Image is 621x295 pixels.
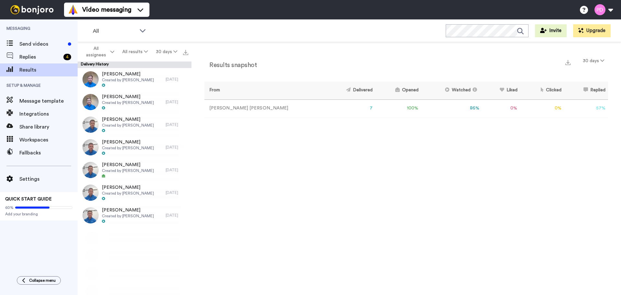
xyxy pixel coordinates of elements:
span: Replies [19,53,61,61]
button: All assignees [79,43,118,61]
img: export.svg [183,50,188,55]
span: [PERSON_NAME] [102,184,154,191]
th: Watched [421,82,482,99]
div: [DATE] [166,99,188,105]
span: 60% [5,205,14,210]
span: [PERSON_NAME] [102,71,154,77]
div: [DATE] [166,77,188,82]
span: Created by [PERSON_NAME] [102,100,154,105]
span: Fallbacks [19,149,78,157]
button: 30 days [152,46,181,58]
span: Video messaging [82,5,131,14]
a: [PERSON_NAME]Created by [PERSON_NAME][DATE] [78,68,191,91]
span: Share library [19,123,78,131]
span: Created by [PERSON_NAME] [102,145,154,151]
span: Results [19,66,78,74]
span: Workspaces [19,136,78,144]
span: QUICK START GUIDE [5,197,52,201]
button: Export a summary of each team member’s results that match this filter now. [563,57,572,67]
span: Created by [PERSON_NAME] [102,191,154,196]
span: [PERSON_NAME] [102,162,154,168]
td: 57 % [564,99,608,117]
h2: Results snapshot [204,62,257,69]
a: [PERSON_NAME]Created by [PERSON_NAME][DATE] [78,136,191,159]
td: 0 % [520,99,564,117]
span: Created by [PERSON_NAME] [102,168,154,173]
img: vm-color.svg [68,5,78,15]
img: 50673a84-f121-492a-946c-714ba56d8ce0-thumb.jpg [82,94,99,110]
img: bj-logo-header-white.svg [8,5,56,14]
div: [DATE] [166,167,188,173]
img: export.svg [565,60,571,65]
span: Send videos [19,40,65,48]
th: Replied [564,82,608,99]
button: Invite [535,24,567,37]
button: Collapse menu [17,276,61,285]
span: Settings [19,175,78,183]
span: [PERSON_NAME] [102,139,154,145]
span: Created by [PERSON_NAME] [102,123,154,128]
img: 9a919970-aaaa-4539-8882-32e36dc5a701-thumb.jpg [82,139,99,155]
img: 73fb4b60-f0d9-42a7-bde3-24ad1601c156-thumb.jpg [82,185,99,201]
div: Delivery History [78,62,191,68]
button: Upgrade [573,24,611,37]
span: [PERSON_NAME] [102,116,154,123]
div: [DATE] [166,213,188,218]
div: [DATE] [166,122,188,127]
img: b9d765f9-c405-442f-a28d-b946b6605036-thumb.jpg [82,207,99,223]
a: [PERSON_NAME]Created by [PERSON_NAME][DATE] [78,159,191,181]
span: Integrations [19,110,78,118]
span: All assignees [83,45,109,58]
span: Add your branding [5,211,72,217]
button: All results [118,46,152,58]
img: cfe07a32-b687-4312-b4c8-857d2001934b-thumb.jpg [82,162,99,178]
a: [PERSON_NAME]Created by [PERSON_NAME][DATE] [78,91,191,113]
div: [DATE] [166,190,188,195]
a: [PERSON_NAME]Created by [PERSON_NAME][DATE] [78,204,191,227]
td: 100 % [375,99,421,117]
td: 86 % [421,99,482,117]
th: From [204,82,325,99]
button: 30 days [579,55,608,67]
div: 4 [63,54,71,60]
button: Export all results that match these filters now. [181,47,190,57]
img: 3f1c1602-53c5-44e2-935b-2c4c96b96b41-thumb.jpg [82,71,99,87]
a: [PERSON_NAME]Created by [PERSON_NAME][DATE] [78,113,191,136]
span: Created by [PERSON_NAME] [102,213,154,219]
div: [DATE] [166,145,188,150]
a: [PERSON_NAME]Created by [PERSON_NAME][DATE] [78,181,191,204]
td: [PERSON_NAME] [PERSON_NAME] [204,99,325,117]
td: 7 [325,99,375,117]
span: Message template [19,97,78,105]
th: Delivered [325,82,375,99]
span: [PERSON_NAME] [102,94,154,100]
td: 0 % [482,99,520,117]
img: ae133dfd-6f8b-4f94-bd5a-5b89933cbf79-thumb.jpg [82,117,99,133]
span: All [93,27,136,35]
th: Clicked [520,82,564,99]
th: Opened [375,82,421,99]
span: [PERSON_NAME] [102,207,154,213]
span: Collapse menu [29,278,56,283]
span: Created by [PERSON_NAME] [102,77,154,83]
th: Liked [482,82,520,99]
